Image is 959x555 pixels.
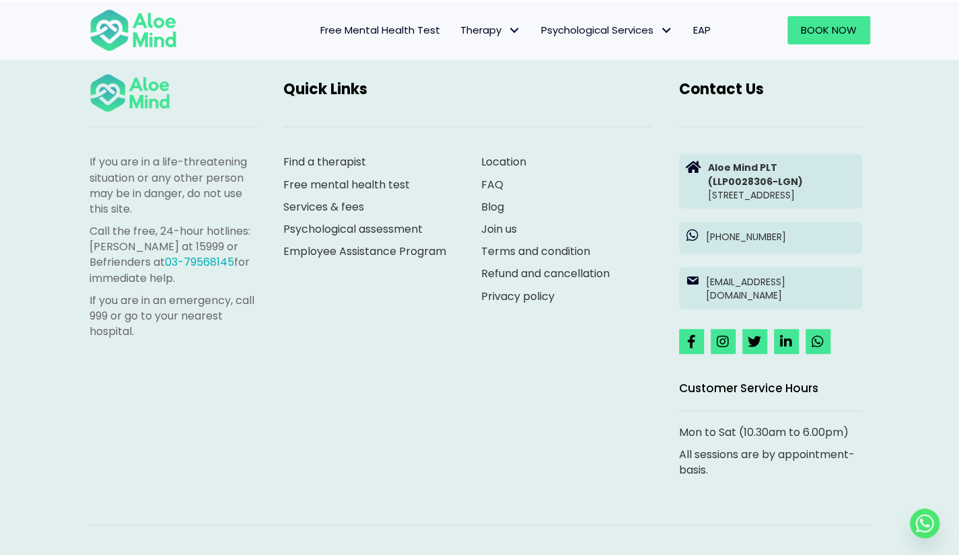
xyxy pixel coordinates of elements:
[90,73,170,114] img: Aloe mind Logo
[679,380,818,396] span: Customer Service Hours
[283,154,366,170] a: Find a therapist
[481,199,504,215] a: Blog
[708,175,803,188] strong: (LLP0028306-LGN)
[910,509,939,538] a: Whatsapp
[481,154,526,170] a: Location
[450,16,531,44] a: TherapyTherapy: submenu
[481,177,503,192] a: FAQ
[90,223,256,286] p: Call the free, 24-hour hotlines: [PERSON_NAME] at 15999 or Befrienders at for immediate help.
[481,266,610,281] a: Refund and cancellation
[679,447,862,478] p: All sessions are by appointment-basis.
[787,16,870,44] a: Book Now
[283,244,446,259] a: Employee Assistance Program
[679,79,764,100] span: Contact Us
[706,275,855,303] p: [EMAIL_ADDRESS][DOMAIN_NAME]
[505,20,524,40] span: Therapy: submenu
[283,177,410,192] a: Free mental health test
[531,16,683,44] a: Psychological ServicesPsychological Services: submenu
[481,289,555,304] a: Privacy policy
[683,16,721,44] a: EAP
[801,23,857,37] span: Book Now
[657,20,676,40] span: Psychological Services: submenu
[541,23,673,37] span: Psychological Services
[679,424,862,440] p: Mon to Sat (10.30am to 6.00pm)
[481,221,517,237] a: Join us
[708,161,777,174] strong: Aloe Mind PLT
[283,79,367,100] span: Quick Links
[90,154,256,217] p: If you are in a life-threatening situation or any other person may be in danger, do not use this ...
[679,222,862,253] a: [PHONE_NUMBER]
[679,267,862,309] a: [EMAIL_ADDRESS][DOMAIN_NAME]
[283,199,364,215] a: Services & fees
[693,23,711,37] span: EAP
[90,8,177,52] img: Aloe mind Logo
[194,16,721,44] nav: Menu
[679,154,862,209] a: Aloe Mind PLT(LLP0028306-LGN)[STREET_ADDRESS]
[283,221,423,237] a: Psychological assessment
[165,254,234,270] a: 03-79568145
[481,244,590,259] a: Terms and condition
[320,23,440,37] span: Free Mental Health Test
[310,16,450,44] a: Free Mental Health Test
[708,161,855,202] p: [STREET_ADDRESS]
[460,23,521,37] span: Therapy
[90,293,256,340] p: If you are in an emergency, call 999 or go to your nearest hospital.
[706,230,855,244] p: [PHONE_NUMBER]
